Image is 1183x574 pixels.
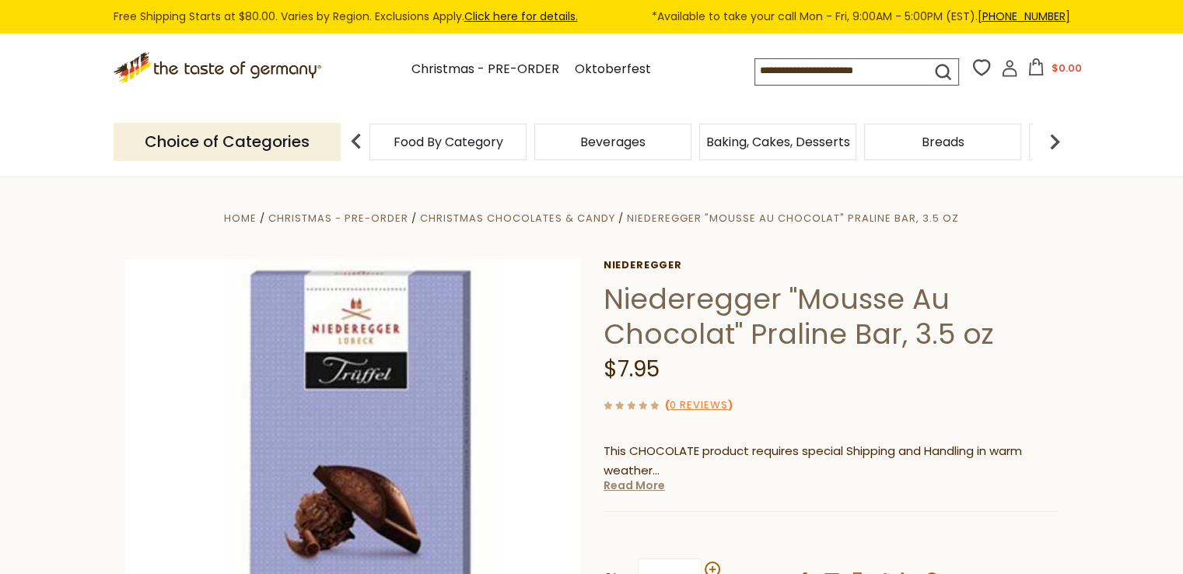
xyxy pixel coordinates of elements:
a: Beverages [580,136,646,148]
a: Food By Category [394,136,503,148]
a: Christmas - PRE-ORDER [411,59,559,80]
a: 0 Reviews [670,397,728,414]
h1: Niederegger "Mousse Au Chocolat" Praline Bar, 3.5 oz [604,282,1059,352]
a: Christmas Chocolates & Candy [420,211,615,226]
div: Free Shipping Starts at $80.00. Varies by Region. Exclusions Apply. [114,8,1070,26]
a: Click here for details. [464,9,578,24]
p: Choice of Categories [114,123,341,161]
a: Christmas - PRE-ORDER [268,211,408,226]
a: Oktoberfest [575,59,651,80]
a: Home [224,211,257,226]
button: $0.00 [1021,58,1087,82]
a: Read More [604,478,665,493]
a: Baking, Cakes, Desserts [706,136,850,148]
a: Niederegger "Mousse Au Chocolat" Praline Bar, 3.5 oz [627,211,959,226]
img: previous arrow [341,126,372,157]
a: [PHONE_NUMBER] [978,9,1070,24]
a: Breads [922,136,964,148]
span: $7.95 [604,354,660,384]
a: Niederegger [604,259,1059,271]
span: $0.00 [1051,61,1081,75]
p: This CHOCOLATE product requires special Shipping and Handling in warm weather [604,442,1059,481]
span: ( ) [665,397,733,412]
img: next arrow [1039,126,1070,157]
span: *Available to take your call Mon - Fri, 9:00AM - 5:00PM (EST). [652,8,1070,26]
